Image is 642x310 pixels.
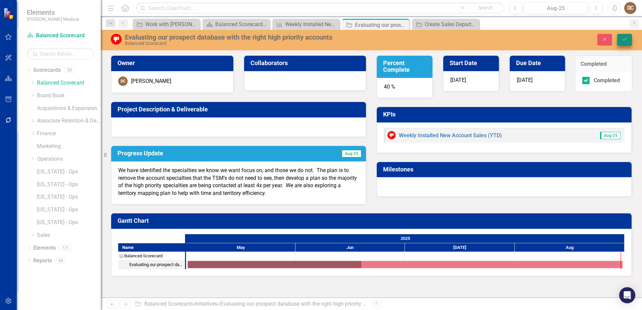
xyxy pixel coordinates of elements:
div: 40 % [377,78,432,98]
a: [US_STATE] - Ops [37,181,101,189]
div: Evaluating our prospect database with the right high priority accounts [355,21,408,29]
a: Scorecards [33,66,61,74]
a: Balanced Scorecard [27,32,94,40]
a: Associate Retention & Development [37,117,101,125]
div: Weekly Installed New Account Sales (YTD) [285,20,338,29]
a: Elements [33,244,56,252]
div: Balanced Scorecard Welcome Page [215,20,268,29]
div: Balanced Scorecard [118,252,185,260]
div: 50 [64,67,75,73]
div: Evaluating our prospect database with the right high priority accounts [129,260,183,269]
div: Balanced Scorecard [124,252,163,260]
a: Weekly Installed New Account Sales (YTD) [399,132,502,139]
span: [DATE] [450,77,466,83]
a: Balanced Scorecard [37,79,101,87]
div: 94 [55,258,66,263]
div: Aug [515,243,625,252]
div: Name [118,243,185,252]
a: Weekly Installed New Account Sales (YTD) [274,20,338,29]
a: Balanced Scorecard Welcome Page [204,20,268,29]
input: Search ClearPoint... [136,2,504,14]
h3: Collaborators [250,60,362,66]
div: Task: Start date: 2025-05-01 End date: 2025-08-31 [188,261,623,268]
img: Below Target [387,131,396,139]
div: May [186,243,295,252]
span: Elements [27,8,79,16]
a: Operations [37,155,101,163]
a: Finance [37,130,101,138]
a: Acquisitions & Expansion [37,105,101,112]
h3: Gantt Chart [118,217,628,224]
a: Balanced Scorecard [144,301,192,307]
div: Aug-25 [526,4,586,12]
a: Create Sales Department Sales Policy [414,20,477,29]
span: [DATE] [517,77,533,83]
div: Work with [PERSON_NAME] weekly on his direction and focus with his team, hold him accountable to ... [145,20,198,29]
span: Aug-25 [341,150,361,157]
div: 131 [59,245,72,251]
a: [US_STATE] - Ops [37,168,101,176]
span: Aug-25 [600,132,621,139]
h3: Start Date [450,60,495,66]
a: Marketing [37,143,101,150]
div: Create Sales Department Sales Policy [425,20,477,29]
h3: Milestones [383,166,628,173]
img: ClearPoint Strategy [3,8,15,19]
a: Work with [PERSON_NAME] weekly on his direction and focus with his team, hold him accountable to ... [134,20,198,29]
h3: Due Date [516,60,561,66]
button: DC [624,2,636,14]
a: Sales [37,231,101,239]
small: [PERSON_NAME] Medical [27,16,79,22]
a: [US_STATE] - Ops [37,219,101,226]
h3: Progress Update [118,150,285,157]
h3: Owner [118,60,229,66]
div: [PERSON_NAME] [131,77,171,85]
div: 2025 [186,234,625,243]
div: Task: Start date: 2025-05-01 End date: 2025-08-31 [118,260,185,269]
p: We have identified the specialties we know we want focus on, and those we do not. The plan is to ... [118,167,359,197]
div: » » [135,300,366,308]
h3: KPIs [383,111,628,118]
a: [US_STATE] - Ops [37,193,101,201]
h3: Completed [581,61,627,67]
div: DC [118,76,128,86]
div: Jul [405,243,515,252]
a: Initiatives [194,301,217,307]
span: Search [478,5,493,10]
a: [US_STATE] - Ops [37,206,101,214]
div: Balanced Scorecard [125,41,403,46]
div: Evaluating our prospect database with the right high priority accounts [220,301,384,307]
img: Below Target [111,34,122,45]
div: Evaluating our prospect database with the right high priority accounts [125,34,403,41]
a: Board Book [37,92,101,100]
h3: Project Description & Deliverable [118,106,362,113]
div: Evaluating our prospect database with the right high priority accounts [118,260,185,269]
div: Jun [295,243,405,252]
div: Open Intercom Messenger [619,287,635,303]
div: Task: Balanced Scorecard Start date: 2025-05-01 End date: 2025-05-02 [118,252,185,260]
input: Search Below... [27,48,94,60]
h3: Percent Complete [383,60,428,73]
button: Aug-25 [524,2,588,14]
button: Search [469,3,503,13]
a: Reports [33,257,52,265]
